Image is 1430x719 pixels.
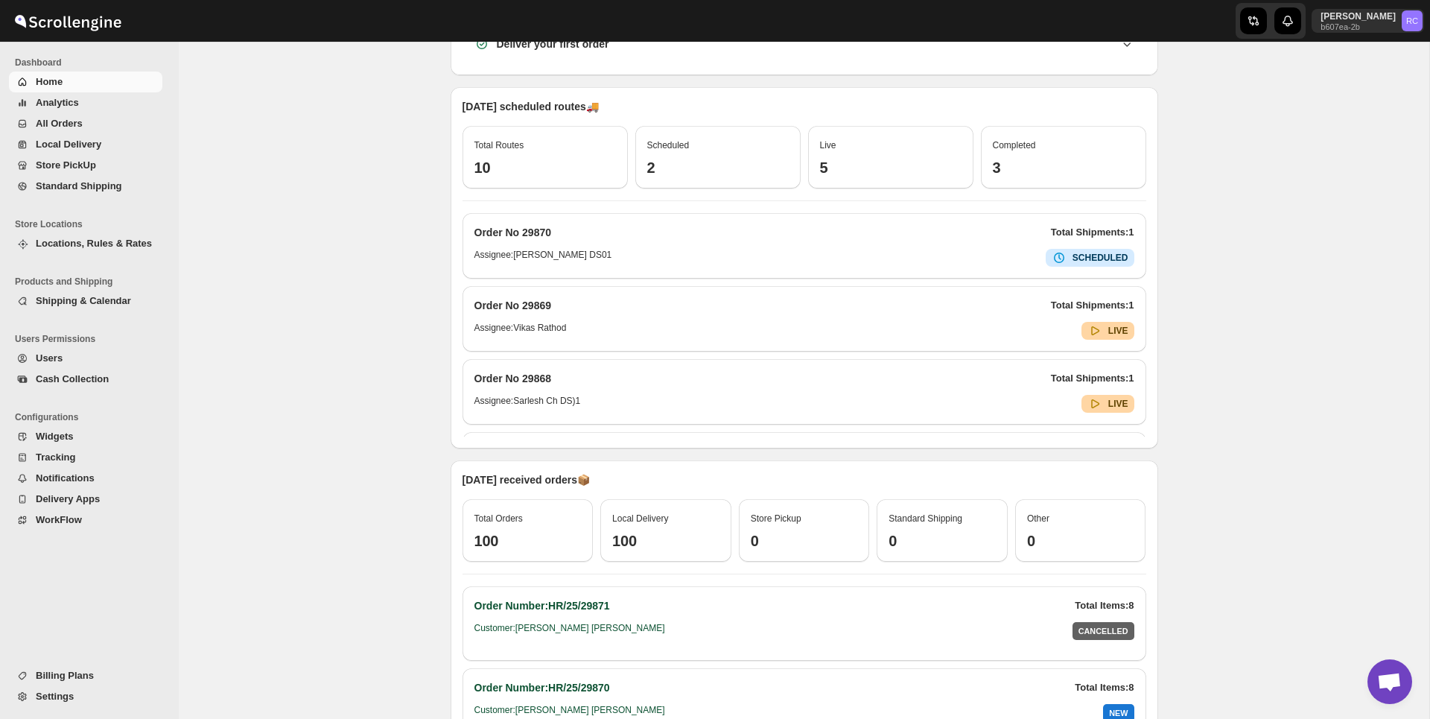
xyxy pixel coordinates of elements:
[36,76,63,87] span: Home
[1051,371,1134,386] p: Total Shipments: 1
[474,622,665,640] h6: Customer: [PERSON_NAME] [PERSON_NAME]
[612,532,719,550] h3: 100
[1402,10,1423,31] span: Rahul Chopra
[820,159,962,177] h3: 5
[474,298,552,313] h2: Order No 29869
[9,72,162,92] button: Home
[1367,659,1412,704] div: Open chat
[1027,513,1049,524] span: Other
[36,180,122,191] span: Standard Shipping
[612,513,668,524] span: Local Delivery
[1406,16,1418,25] text: RC
[9,447,162,468] button: Tracking
[36,97,79,108] span: Analytics
[463,99,1146,114] p: [DATE] scheduled routes 🚚
[15,333,168,345] span: Users Permissions
[9,468,162,489] button: Notifications
[474,225,552,240] h2: Order No 29870
[15,57,168,69] span: Dashboard
[1072,253,1128,263] b: SCHEDULED
[647,159,789,177] h3: 2
[474,322,567,340] h6: Assignee: Vikas Rathod
[463,472,1146,487] p: [DATE] received orders 📦
[1321,22,1396,31] p: b607ea-2b
[820,140,836,151] span: Live
[1075,680,1134,695] p: Total Items: 8
[1108,399,1128,409] b: LIVE
[12,2,124,39] img: ScrollEngine
[474,140,524,151] span: Total Routes
[15,276,168,288] span: Products and Shipping
[474,680,610,695] h2: Order Number: HR/25/29870
[36,472,95,484] span: Notifications
[474,598,610,613] h2: Order Number: HR/25/29871
[9,426,162,447] button: Widgets
[1312,9,1424,33] button: User menu
[993,140,1036,151] span: Completed
[36,670,94,681] span: Billing Plans
[36,352,63,364] span: Users
[9,369,162,390] button: Cash Collection
[36,493,100,504] span: Delivery Apps
[36,238,152,249] span: Locations, Rules & Rates
[36,514,82,525] span: WorkFlow
[474,513,523,524] span: Total Orders
[9,510,162,530] button: WorkFlow
[993,159,1134,177] h3: 3
[751,513,801,524] span: Store Pickup
[9,665,162,686] button: Billing Plans
[497,37,609,51] h3: Deliver your first order
[36,691,74,702] span: Settings
[9,92,162,113] button: Analytics
[474,532,582,550] h3: 100
[15,411,168,423] span: Configurations
[36,139,101,150] span: Local Delivery
[36,295,131,306] span: Shipping & Calendar
[751,532,858,550] h3: 0
[9,348,162,369] button: Users
[1051,298,1134,313] p: Total Shipments: 1
[1072,622,1134,640] div: CANCELLED
[9,291,162,311] button: Shipping & Calendar
[889,513,962,524] span: Standard Shipping
[889,532,996,550] h3: 0
[474,249,612,267] h6: Assignee: [PERSON_NAME] DS01
[36,431,73,442] span: Widgets
[474,371,552,386] h2: Order No 29868
[474,395,581,413] h6: Assignee: Sarlesh Ch DS)1
[1108,326,1128,336] b: LIVE
[647,140,690,151] span: Scheduled
[36,118,83,129] span: All Orders
[1051,225,1134,240] p: Total Shipments: 1
[9,489,162,510] button: Delivery Apps
[15,218,168,230] span: Store Locations
[1027,532,1134,550] h3: 0
[36,373,109,384] span: Cash Collection
[474,159,616,177] h3: 10
[9,113,162,134] button: All Orders
[9,686,162,707] button: Settings
[36,452,75,463] span: Tracking
[9,233,162,254] button: Locations, Rules & Rates
[1075,598,1134,613] p: Total Items: 8
[1321,10,1396,22] p: [PERSON_NAME]
[36,159,96,171] span: Store PickUp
